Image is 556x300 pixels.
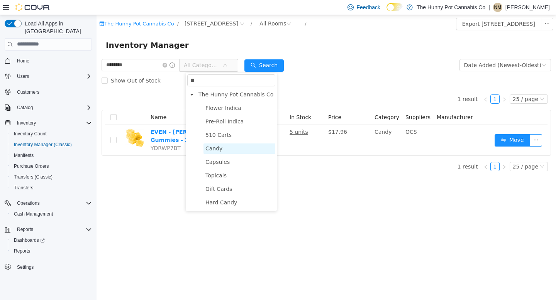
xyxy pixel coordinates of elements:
span: Manifests [14,152,34,158]
span: Inventory [17,120,36,126]
span: Category [278,99,303,105]
span: Purchase Orders [14,163,49,169]
td: Candy [275,110,306,140]
input: Dark Mode [386,3,403,11]
i: icon: caret-down [93,78,97,82]
span: Capsules [109,144,133,150]
a: Inventory Manager (Classic) [11,140,75,149]
span: Hard Candy [109,184,141,190]
span: Transfers (Classic) [14,174,53,180]
span: The Hunny Pot Cannabis Co [100,74,179,85]
span: Load All Apps in [GEOGRAPHIC_DATA] [22,20,92,35]
a: Purchase Orders [11,162,52,171]
a: Customers [14,88,42,97]
div: Nakisha Mckinley [493,3,502,12]
span: Operations [14,199,92,208]
li: 1 result [361,79,381,89]
button: Catalog [2,102,95,113]
span: Inventory [14,118,92,128]
p: | [488,3,490,12]
button: Manifests [8,150,95,161]
a: Inventory Count [11,129,50,138]
span: Pre-Roll Indica [107,101,179,112]
span: Users [17,73,29,79]
span: Home [14,56,92,66]
span: / [81,6,82,12]
li: 1 [394,79,403,89]
span: YDRWP7BT [54,130,84,136]
span: NM [494,3,502,12]
span: Cash Management [14,211,53,217]
a: Transfers (Classic) [11,172,56,182]
button: Inventory Manager (Classic) [8,139,95,150]
span: Topicals [107,155,179,166]
i: icon: close-circle [66,48,71,52]
li: 1 result [361,147,381,156]
span: The Hunny Pot Cannabis Co [102,76,177,83]
u: 5 units [193,114,212,120]
span: Dashboards [14,237,45,243]
button: Transfers (Classic) [8,172,95,182]
button: Inventory [2,118,95,128]
span: Customers [14,87,92,97]
button: Home [2,55,95,66]
input: filter select [91,59,179,71]
button: Export [STREET_ADDRESS] [359,3,445,15]
a: 1 [394,80,403,88]
li: Next Page [403,79,412,89]
span: Inventory Manager (Classic) [11,140,92,149]
a: Cash Management [11,209,56,219]
span: Transfers (Classic) [11,172,92,182]
i: icon: right [405,82,410,87]
span: Reports [14,225,92,234]
li: Previous Page [385,147,394,156]
p: The Hunny Pot Cannabis Co [417,3,485,12]
span: Settings [17,264,34,270]
span: Reports [11,246,92,256]
span: Purchase Orders [11,162,92,171]
span: Home [17,58,29,64]
i: icon: left [387,82,392,87]
button: icon: swapMove [398,119,434,131]
span: Transfers [11,183,92,192]
span: Manufacturer [340,99,376,105]
span: Flower Indica [109,90,145,96]
i: icon: close-circle [143,7,148,11]
a: Dashboards [8,235,95,246]
i: icon: down [126,48,131,53]
span: Settings [14,262,92,271]
span: Name [54,99,70,105]
span: Dark Mode [386,11,387,12]
li: 1 [394,147,403,156]
span: Price [232,99,245,105]
a: Reports [11,246,33,256]
i: icon: down [445,48,450,53]
a: EVEN - [PERSON_NAME] Fast Acting CBD Gummies - 30 x 0:25 [54,114,177,128]
span: Cash Management [11,209,92,219]
li: Previous Page [385,79,394,89]
span: Transfers [14,185,33,191]
li: Next Page [403,147,412,156]
span: Inventory Count [11,129,92,138]
span: Catalog [14,103,92,112]
a: Dashboards [11,236,48,245]
span: Suppliers [309,99,334,105]
nav: Complex example [5,52,92,293]
span: In Stock [193,99,215,105]
span: Dashboards [11,236,92,245]
span: Candy [107,128,179,139]
button: icon: searchSearch [148,44,187,57]
span: Users [14,72,92,81]
button: icon: ellipsis [433,119,446,131]
span: All Categories [87,46,122,54]
i: icon: info-circle [73,47,78,53]
span: Catalog [17,104,33,111]
span: Inventory Manager [9,24,97,36]
button: Settings [2,261,95,272]
button: Inventory [14,118,39,128]
img: EVEN - Mango Lemonade Fast Acting CBD Gummies - 30 x 0:25 hero shot [29,113,48,132]
a: icon: shopThe Hunny Pot Cannabis Co [3,6,77,12]
img: Cova [15,3,50,11]
div: All Rooms [163,3,190,14]
span: 510 Carts [107,115,179,125]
